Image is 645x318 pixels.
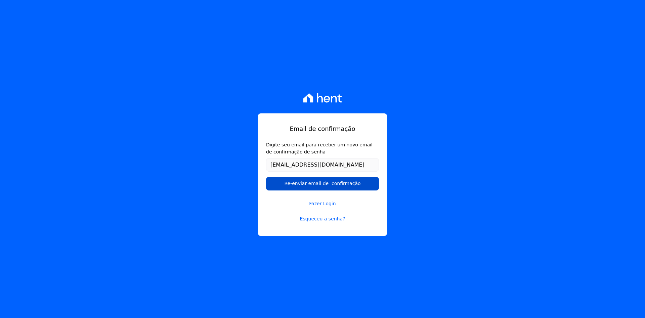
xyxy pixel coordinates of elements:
[266,158,379,172] input: Email
[266,141,379,155] label: Digite seu email para receber um novo email de confirmação de senha
[266,215,379,222] a: Esqueceu a senha?
[266,124,379,133] h1: Email de confirmação
[266,192,379,207] a: Fazer Login
[266,177,379,190] input: Re-enviar email de confirmação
